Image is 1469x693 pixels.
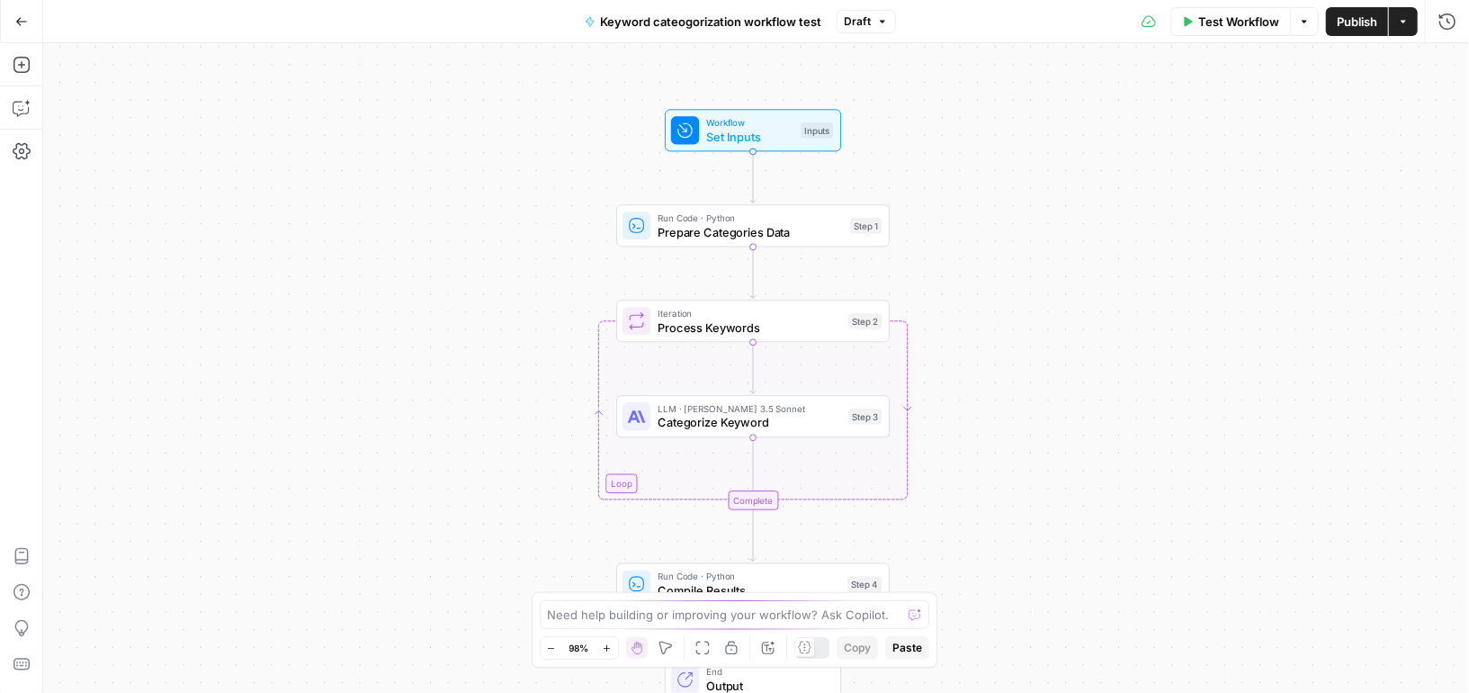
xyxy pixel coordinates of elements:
div: Run Code · PythonCompile ResultsStep 4 [616,563,890,606]
span: Draft [845,13,872,30]
span: Run Code · Python [658,211,843,225]
div: Complete [728,490,778,510]
button: Publish [1326,7,1388,36]
div: Step 1 [850,218,882,234]
button: Test Workflow [1170,7,1290,36]
div: WorkflowSet InputsInputs [616,109,890,151]
span: Keyword cateogorization workflow test [601,13,822,31]
span: Copy [844,640,871,656]
span: LLM · [PERSON_NAME] 3.5 Sonnet [658,401,841,416]
span: Iteration [658,306,841,320]
div: Inputs [801,122,833,139]
div: Run Code · PythonPrepare Categories DataStep 1 [616,204,890,247]
span: Paste [892,640,922,656]
span: Test Workflow [1198,13,1279,31]
g: Edge from step_2 to step_3 [750,342,756,394]
span: Publish [1337,13,1377,31]
span: Process Keywords [658,319,841,337]
span: Categorize Keyword [658,414,841,432]
span: End [706,664,826,679]
span: Workflow [706,115,793,130]
span: Compile Results [658,581,840,599]
div: Step 4 [847,576,882,592]
div: Complete [616,490,890,510]
button: Draft [837,10,896,33]
div: Step 2 [848,313,882,329]
span: 98% [569,641,589,655]
div: LLM · [PERSON_NAME] 3.5 SonnetCategorize KeywordStep 3 [616,395,890,437]
button: Copy [837,636,878,660]
span: Prepare Categories Data [658,223,843,241]
button: Paste [885,636,929,660]
span: Set Inputs [706,128,793,146]
button: Keyword cateogorization workflow test [574,7,833,36]
div: Step 3 [848,409,882,425]
g: Edge from step_2-iteration-end to step_4 [750,509,756,562]
g: Edge from step_1 to step_2 [750,247,756,299]
div: LoopIterationProcess KeywordsStep 2 [616,300,890,342]
g: Edge from start to step_1 [750,151,756,203]
span: Run Code · Python [658,570,840,584]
